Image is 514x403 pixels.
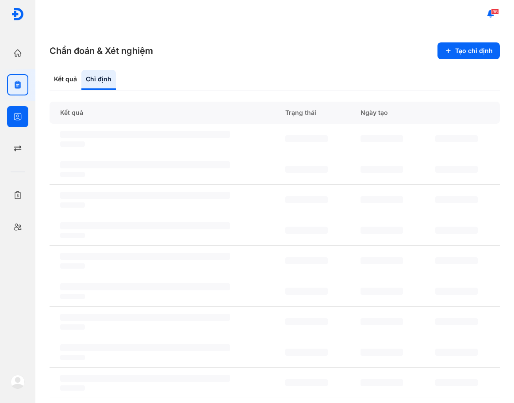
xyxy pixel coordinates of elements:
[60,131,230,138] span: ‌
[361,288,403,295] span: ‌
[60,324,85,330] span: ‌
[60,263,85,269] span: ‌
[435,135,478,142] span: ‌
[361,349,403,356] span: ‌
[435,288,478,295] span: ‌
[60,172,85,177] span: ‌
[60,283,230,290] span: ‌
[60,314,230,321] span: ‌
[60,344,230,351] span: ‌
[285,227,328,234] span: ‌
[60,355,85,360] span: ‌
[50,70,81,90] div: Kết quả
[60,253,230,260] span: ‌
[50,102,275,124] div: Kết quả
[435,318,478,325] span: ‌
[361,196,403,203] span: ‌
[491,8,499,15] span: 96
[81,70,116,90] div: Chỉ định
[285,379,328,386] span: ‌
[60,202,85,208] span: ‌
[285,257,328,264] span: ‌
[60,385,85,391] span: ‌
[285,318,328,325] span: ‌
[435,379,478,386] span: ‌
[435,227,478,234] span: ‌
[361,257,403,264] span: ‌
[435,349,478,356] span: ‌
[435,257,478,264] span: ‌
[60,375,230,382] span: ‌
[60,161,230,168] span: ‌
[11,8,24,21] img: logo
[435,196,478,203] span: ‌
[60,294,85,299] span: ‌
[11,375,25,389] img: logo
[361,318,403,325] span: ‌
[350,102,425,124] div: Ngày tạo
[50,45,153,57] h3: Chẩn đoán & Xét nghiệm
[285,196,328,203] span: ‌
[435,166,478,173] span: ‌
[285,166,328,173] span: ‌
[361,379,403,386] span: ‌
[60,141,85,147] span: ‌
[285,135,328,142] span: ‌
[361,227,403,234] span: ‌
[60,233,85,238] span: ‌
[275,102,350,124] div: Trạng thái
[361,166,403,173] span: ‌
[60,222,230,229] span: ‌
[285,349,328,356] span: ‌
[285,288,328,295] span: ‌
[60,192,230,199] span: ‌
[437,42,500,59] button: Tạo chỉ định
[361,135,403,142] span: ‌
